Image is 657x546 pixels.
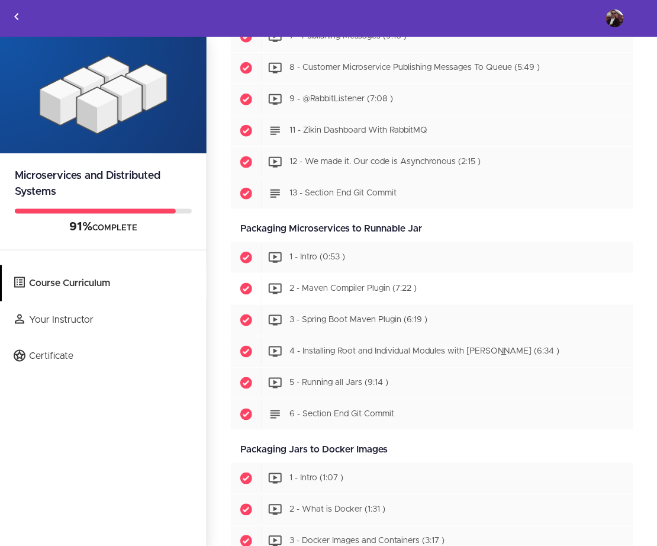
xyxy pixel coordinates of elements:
[231,242,633,273] a: Completed item 1 - Intro (0:53 )
[231,242,262,273] span: Completed item
[9,9,24,24] svg: Back to courses
[289,33,407,41] span: 7 - Publishing Messages (9:16 )
[289,537,445,545] span: 3 - Docker Images and Containers (3:17 )
[231,494,262,525] span: Completed item
[231,147,633,178] a: Completed item 12 - We made it. Our code is Asynchronous (2:15 )
[231,368,262,399] span: Completed item
[289,158,481,166] span: 12 - We made it. Our code is Asynchronous (2:15 )
[231,147,262,178] span: Completed item
[289,190,397,198] span: 13 - Section End Git Commit
[231,115,633,146] a: Completed item 11 - Zikin Dashboard With RabbitMQ
[289,316,427,325] span: 3 - Spring Boot Maven Plugin (6:19 )
[231,21,633,52] a: Completed item 7 - Publishing Messages (9:16 )
[231,436,633,463] div: Packaging Jars to Docker Images
[2,339,207,375] a: Certificate
[231,399,262,430] span: Completed item
[289,348,559,356] span: 4 - Installing Root and Individual Modules with [PERSON_NAME] (6:34 )
[2,302,207,338] a: Your Instructor
[231,216,633,242] div: Packaging Microservices to Runnable Jar
[231,463,633,494] a: Completed item 1 - Intro (1:07 )
[231,463,262,494] span: Completed item
[231,274,633,304] a: Completed item 2 - Maven Compiler Plugin (7:22 )
[231,336,633,367] a: Completed item 4 - Installing Root and Individual Modules with [PERSON_NAME] (6:34 )
[231,399,633,430] a: Completed item 6 - Section End Git Commit
[231,53,262,83] span: Completed item
[231,84,633,115] a: Completed item 9 - @RabbitListener (7:08 )
[231,305,262,336] span: Completed item
[231,274,262,304] span: Completed item
[289,64,540,72] span: 8 - Customer Microservice Publishing Messages To Queue (5:49 )
[606,9,624,27] img: franzlocarno@gmail.com
[289,95,393,104] span: 9 - @RabbitListener (7:08 )
[289,285,417,293] span: 2 - Maven Compiler Plugin (7:22 )
[289,506,385,514] span: 2 - What is Docker (1:31 )
[289,379,388,387] span: 5 - Running all Jars (9:14 )
[1,1,33,36] a: Back to courses
[289,410,394,419] span: 6 - Section End Git Commit
[15,220,192,235] div: COMPLETE
[231,84,262,115] span: Completed item
[231,368,633,399] a: Completed item 5 - Running all Jars (9:14 )
[289,127,427,135] span: 11 - Zikin Dashboard With RabbitMQ
[289,253,345,262] span: 1 - Intro (0:53 )
[231,53,633,83] a: Completed item 8 - Customer Microservice Publishing Messages To Queue (5:49 )
[231,178,633,209] a: Completed item 13 - Section End Git Commit
[231,494,633,525] a: Completed item 2 - What is Docker (1:31 )
[2,265,207,301] a: Course Curriculum
[231,305,633,336] a: Completed item 3 - Spring Boot Maven Plugin (6:19 )
[231,336,262,367] span: Completed item
[231,21,262,52] span: Completed item
[231,115,262,146] span: Completed item
[69,221,92,233] span: 91%
[289,474,343,483] span: 1 - Intro (1:07 )
[231,178,262,209] span: Completed item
